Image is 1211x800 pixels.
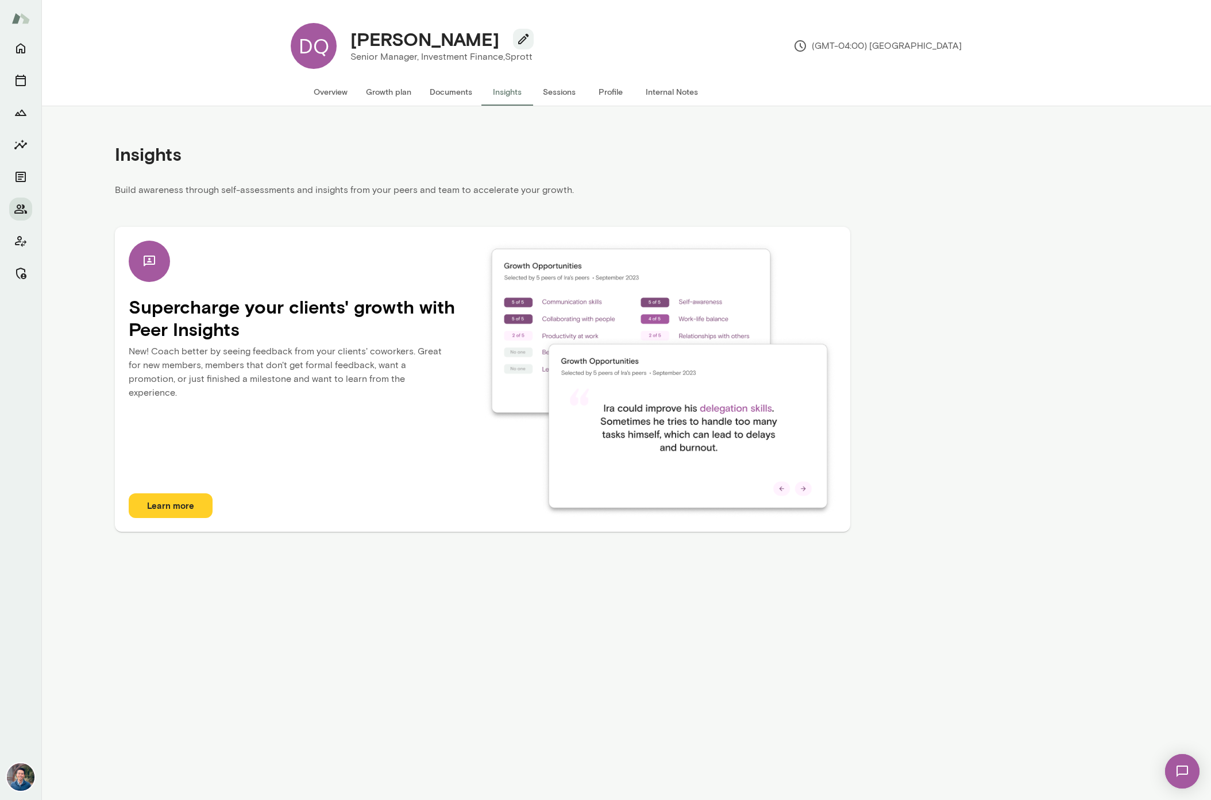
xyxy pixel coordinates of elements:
button: Members [9,198,32,221]
p: (GMT-04:00) [GEOGRAPHIC_DATA] [793,39,962,53]
button: Internal Notes [637,78,707,106]
button: Sessions [9,69,32,92]
h4: [PERSON_NAME] [350,28,499,50]
img: insights [483,241,836,517]
button: Growth plan [357,78,421,106]
p: Senior Manager, Investment Finance, Sprott [350,50,533,64]
h4: Insights [115,143,182,165]
button: Client app [9,230,32,253]
p: New! Coach better by seeing feedback from your clients' coworkers. Great for new members, members... [129,340,483,411]
button: Documents [421,78,481,106]
img: Mento [11,7,30,29]
button: Manage [9,262,32,285]
div: Supercharge your clients' growth with Peer InsightsNew! Coach better by seeing feedback from your... [115,227,850,531]
button: Sessions [533,78,585,106]
button: Growth Plan [9,101,32,124]
div: DQ [291,23,337,69]
button: Profile [585,78,637,106]
button: Home [9,37,32,60]
button: Learn more [129,493,213,517]
img: Alex Yu [7,763,34,791]
button: Insights [481,78,533,106]
p: Build awareness through self-assessments and insights from your peers and team to accelerate your... [115,183,850,204]
button: Documents [9,165,32,188]
h4: Supercharge your clients' growth with Peer Insights [129,296,483,340]
button: Overview [304,78,357,106]
button: Insights [9,133,32,156]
